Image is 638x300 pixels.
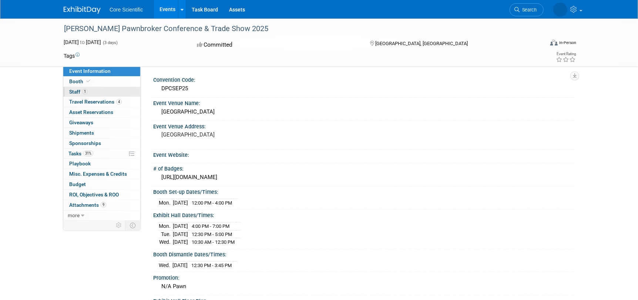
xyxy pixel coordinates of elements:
[63,97,140,107] a: Travel Reservations4
[116,99,122,105] span: 4
[173,199,188,207] td: [DATE]
[192,239,235,245] span: 10:30 AM - 12:30 PM
[159,222,173,230] td: Mon.
[153,272,574,282] div: Promotion:
[159,199,173,207] td: Mon.
[161,131,320,138] pre: [GEOGRAPHIC_DATA]
[159,83,569,94] div: DPCSEP25
[69,99,122,105] span: Travel Reservations
[173,238,188,246] td: [DATE]
[153,249,574,258] div: Booth Dismantle Dates/Times:
[63,66,140,76] a: Event Information
[550,40,558,45] img: Format-Inperson.png
[83,151,93,156] span: 31%
[63,107,140,117] a: Asset Reservations
[520,7,537,13] span: Search
[61,22,533,36] div: [PERSON_NAME] Pawnbroker Conference & Trade Show 2025
[64,39,101,45] span: [DATE] [DATE]
[69,130,94,136] span: Shipments
[556,52,576,56] div: Event Rating
[69,140,101,146] span: Sponsorships
[102,40,118,45] span: (3 days)
[500,38,576,50] div: Event Format
[69,119,93,125] span: Giveaways
[69,181,86,187] span: Budget
[69,192,119,198] span: ROI, Objectives & ROO
[69,202,106,208] span: Attachments
[69,78,92,84] span: Booth
[153,210,574,219] div: Exhibit Hall Dates/Times:
[553,3,567,17] img: Shipping Team
[510,3,544,16] a: Search
[63,87,140,97] a: Staff1
[173,222,188,230] td: [DATE]
[101,202,106,208] span: 9
[172,262,188,269] td: [DATE]
[63,190,140,200] a: ROI, Objectives & ROO
[153,186,574,196] div: Booth Set-up Dates/Times:
[191,263,232,268] span: 12:30 PM - 3:45 PM
[153,74,574,84] div: Convention Code:
[173,230,188,238] td: [DATE]
[153,98,574,107] div: Event Venue Name:
[159,262,172,269] td: Wed.
[113,220,125,230] td: Personalize Event Tab Strip
[192,200,232,206] span: 12:00 PM - 4:00 PM
[63,169,140,179] a: Misc. Expenses & Credits
[159,238,173,246] td: Wed.
[159,230,173,238] td: Tue.
[192,223,229,229] span: 4:00 PM - 7:00 PM
[63,128,140,138] a: Shipments
[63,149,140,159] a: Tasks31%
[63,138,140,148] a: Sponsorships
[375,41,468,46] span: [GEOGRAPHIC_DATA], [GEOGRAPHIC_DATA]
[153,163,574,172] div: # of Badges:
[68,151,93,156] span: Tasks
[153,121,574,130] div: Event Venue Address:
[559,40,576,45] div: In-Person
[195,38,358,51] div: Committed
[69,171,127,177] span: Misc. Expenses & Credits
[63,77,140,87] a: Booth
[69,89,88,95] span: Staff
[82,89,88,94] span: 1
[69,161,91,166] span: Playbook
[64,6,101,14] img: ExhibitDay
[153,149,574,159] div: Event Website:
[125,220,141,230] td: Toggle Event Tabs
[79,39,86,45] span: to
[64,52,80,60] td: Tags
[63,179,140,189] a: Budget
[63,210,140,220] a: more
[159,106,569,118] div: [GEOGRAPHIC_DATA]
[159,281,569,292] div: N/A Pawn
[63,118,140,128] a: Giveaways
[110,7,143,13] span: Core Scientific
[69,109,113,115] span: Asset Reservations
[68,212,80,218] span: more
[192,232,232,237] span: 12:30 PM - 5:00 PM
[63,159,140,169] a: Playbook
[63,200,140,210] a: Attachments9
[69,68,111,74] span: Event Information
[87,79,90,83] i: Booth reservation complete
[159,172,569,183] div: [URL][DOMAIN_NAME]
